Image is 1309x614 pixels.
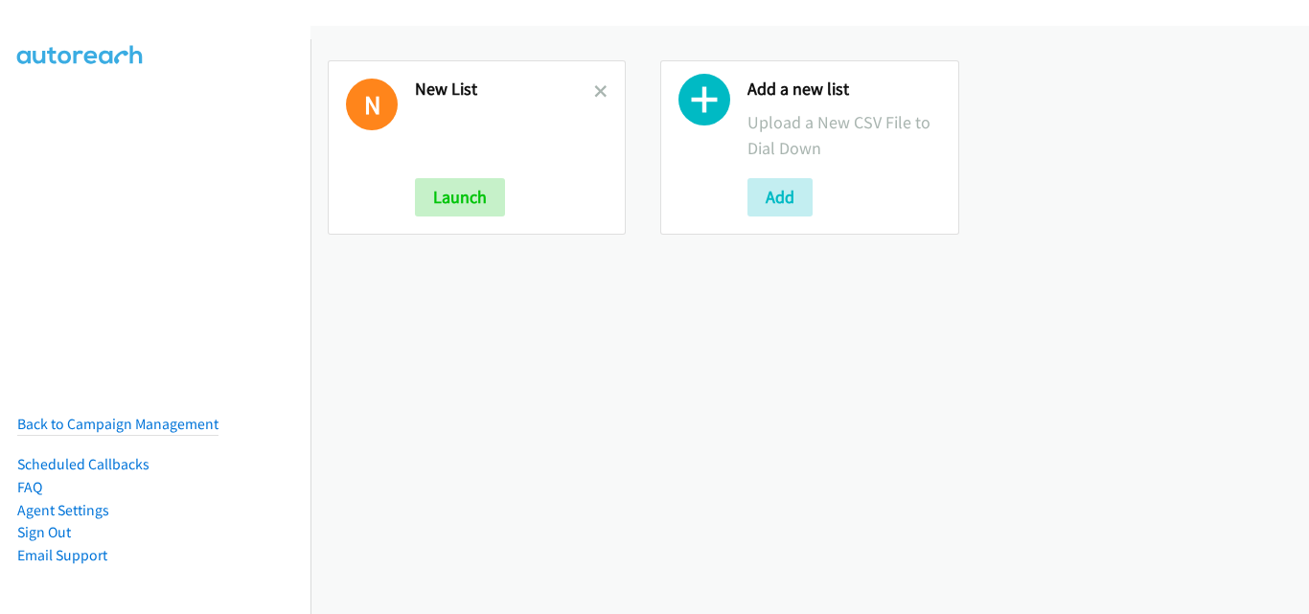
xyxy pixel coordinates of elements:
a: Agent Settings [17,501,109,519]
button: Launch [415,178,505,216]
a: Email Support [17,546,107,564]
a: Sign Out [17,523,71,541]
h2: Add a new list [747,79,940,101]
a: FAQ [17,478,42,496]
p: Upload a New CSV File to Dial Down [747,109,940,161]
a: Back to Campaign Management [17,415,218,433]
a: Scheduled Callbacks [17,455,149,473]
h1: N [346,79,398,130]
h2: New List [415,79,594,101]
button: Add [747,178,813,216]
